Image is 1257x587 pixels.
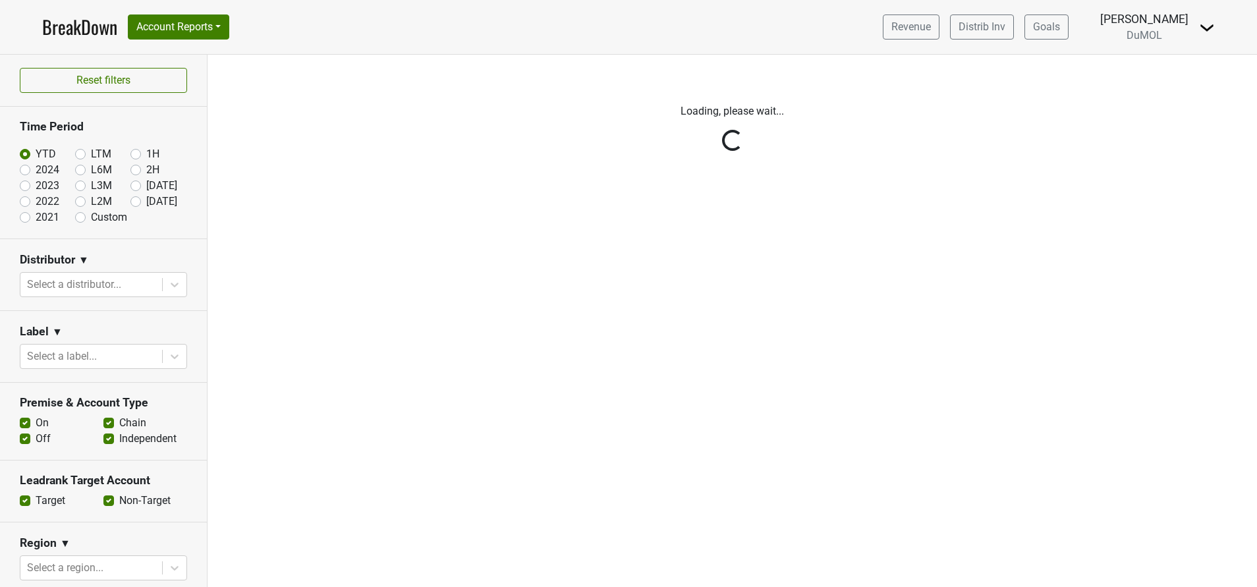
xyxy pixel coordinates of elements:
[42,13,117,41] a: BreakDown
[1100,11,1188,28] div: [PERSON_NAME]
[950,14,1014,40] a: Distrib Inv
[883,14,939,40] a: Revenue
[1199,20,1215,36] img: Dropdown Menu
[1127,29,1162,42] span: DuMOL
[1024,14,1069,40] a: Goals
[367,103,1098,119] p: Loading, please wait...
[128,14,229,40] button: Account Reports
